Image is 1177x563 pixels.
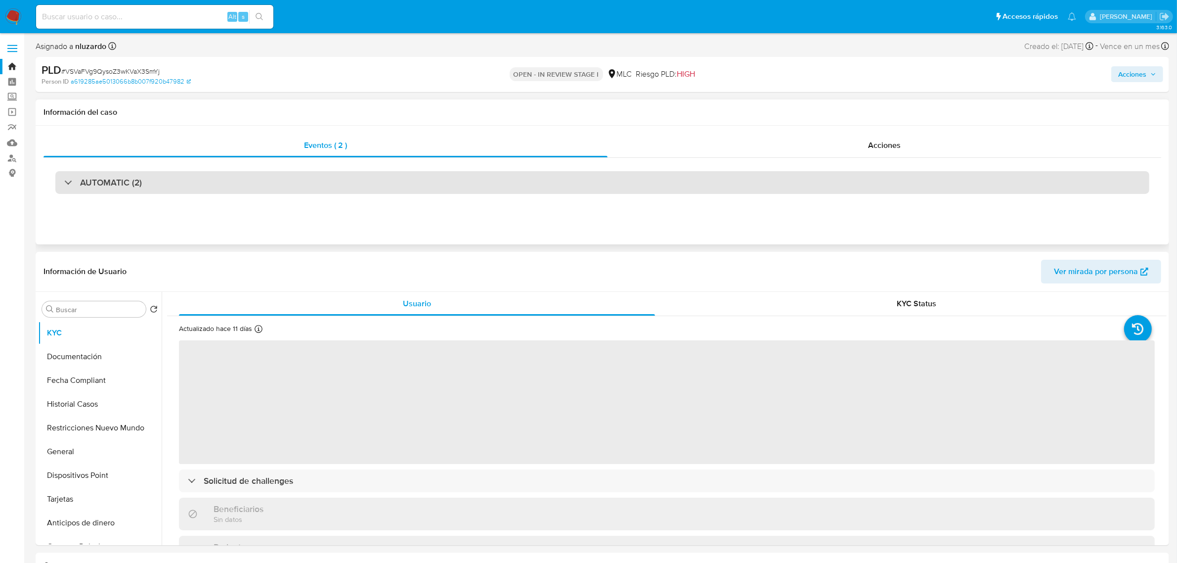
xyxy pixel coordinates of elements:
[36,41,106,52] span: Asignado a
[38,464,162,487] button: Dispositivos Point
[636,69,696,80] span: Riesgo PLD:
[179,498,1155,530] div: BeneficiariosSin datos
[214,542,250,553] h3: Parientes
[179,324,252,333] p: Actualizado hace 11 días
[304,140,347,151] span: Eventos ( 2 )
[249,10,269,24] button: search-icon
[56,305,142,314] input: Buscar
[897,298,937,309] span: KYC Status
[38,321,162,345] button: KYC
[38,416,162,440] button: Restricciones Nuevo Mundo
[61,66,160,76] span: # VSVaFVg9QysoZ3wKVaX3SmYj
[214,515,263,524] p: Sin datos
[1100,41,1160,52] span: Vence en un mes
[179,340,1155,464] span: ‌
[46,305,54,313] button: Buscar
[80,177,142,188] h3: AUTOMATIC (2)
[677,68,696,80] span: HIGH
[1095,40,1098,53] span: -
[214,504,263,515] h3: Beneficiarios
[510,67,603,81] p: OPEN - IN REVIEW STAGE I
[1118,66,1146,82] span: Acciones
[868,140,901,151] span: Acciones
[1054,260,1138,283] span: Ver mirada por persona
[38,511,162,535] button: Anticipos de dinero
[44,107,1161,117] h1: Información del caso
[38,440,162,464] button: General
[38,535,162,559] button: Cruces y Relaciones
[204,475,293,486] h3: Solicitud de challenges
[150,305,158,316] button: Volver al orden por defecto
[38,345,162,369] button: Documentación
[228,12,236,21] span: Alt
[38,487,162,511] button: Tarjetas
[42,77,69,86] b: Person ID
[403,298,431,309] span: Usuario
[607,69,632,80] div: MLC
[42,62,61,78] b: PLD
[1159,11,1170,22] a: Salir
[44,267,127,277] h1: Información de Usuario
[36,10,273,23] input: Buscar usuario o caso...
[38,369,162,392] button: Fecha Compliant
[1100,12,1156,21] p: camilafernanda.paredessaldano@mercadolibre.cl
[71,77,191,86] a: a619285ae5013066b8b007f920b47982
[1024,40,1093,53] div: Creado el: [DATE]
[1041,260,1161,283] button: Ver mirada por persona
[55,171,1149,194] div: AUTOMATIC (2)
[242,12,245,21] span: s
[179,469,1155,492] div: Solicitud de challenges
[1003,11,1058,22] span: Accesos rápidos
[1111,66,1163,82] button: Acciones
[1068,12,1076,21] a: Notificaciones
[38,392,162,416] button: Historial Casos
[73,41,106,52] b: nluzardo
